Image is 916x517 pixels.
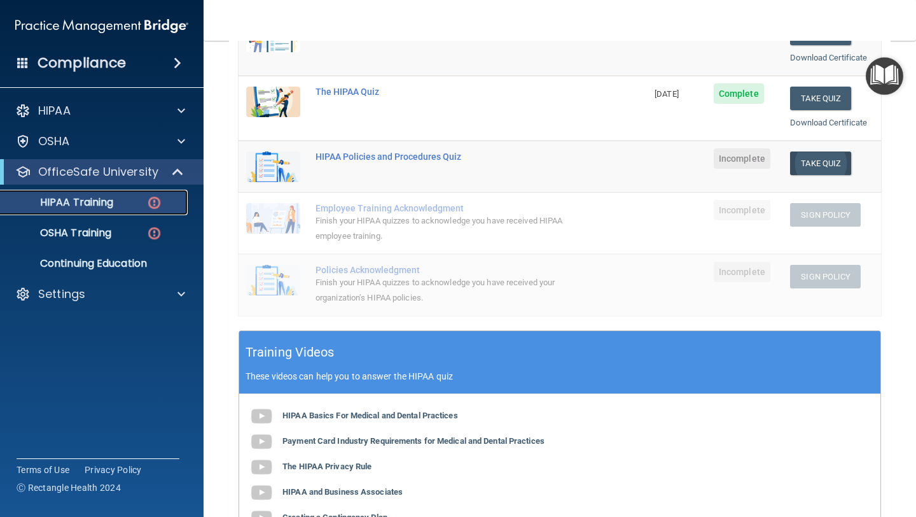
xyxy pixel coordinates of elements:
[655,89,679,99] span: [DATE]
[282,462,371,471] b: The HIPAA Privacy Rule
[85,464,142,476] a: Privacy Policy
[8,257,182,270] p: Continuing Education
[316,87,583,97] div: The HIPAA Quiz
[714,262,770,282] span: Incomplete
[17,464,69,476] a: Terms of Use
[15,134,185,149] a: OSHA
[316,213,583,244] div: Finish your HIPAA quizzes to acknowledge you have received HIPAA employee training.
[282,487,403,497] b: HIPAA and Business Associates
[790,53,867,62] a: Download Certificate
[249,480,274,506] img: gray_youtube_icon.38fcd6cc.png
[249,404,274,429] img: gray_youtube_icon.38fcd6cc.png
[714,148,770,169] span: Incomplete
[38,54,126,72] h4: Compliance
[38,103,71,118] p: HIPAA
[790,152,851,175] button: Take Quiz
[790,265,861,288] button: Sign Policy
[866,57,903,95] button: Open Resource Center
[15,164,184,180] a: OfficeSafe University
[146,225,162,241] img: danger-circle.6113f641.png
[146,195,162,211] img: danger-circle.6113f641.png
[316,203,583,213] div: Employee Training Acknowledgment
[790,203,861,227] button: Sign Policy
[246,371,874,381] p: These videos can help you to answer the HIPAA quiz
[17,481,121,494] span: Ⓒ Rectangle Health 2024
[249,429,274,455] img: gray_youtube_icon.38fcd6cc.png
[15,13,188,39] img: PMB logo
[790,87,851,110] button: Take Quiz
[15,103,185,118] a: HIPAA
[282,411,458,420] b: HIPAA Basics For Medical and Dental Practices
[282,436,545,446] b: Payment Card Industry Requirements for Medical and Dental Practices
[8,196,113,209] p: HIPAA Training
[38,134,70,149] p: OSHA
[316,265,583,275] div: Policies Acknowledgment
[15,287,185,302] a: Settings
[316,152,583,162] div: HIPAA Policies and Procedures Quiz
[8,227,111,239] p: OSHA Training
[790,118,867,127] a: Download Certificate
[249,455,274,480] img: gray_youtube_icon.38fcd6cc.png
[38,164,158,180] p: OfficeSafe University
[316,275,583,306] div: Finish your HIPAA quizzes to acknowledge you have received your organization’s HIPAA policies.
[246,341,335,364] h5: Training Videos
[714,200,770,220] span: Incomplete
[38,287,85,302] p: Settings
[714,83,764,104] span: Complete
